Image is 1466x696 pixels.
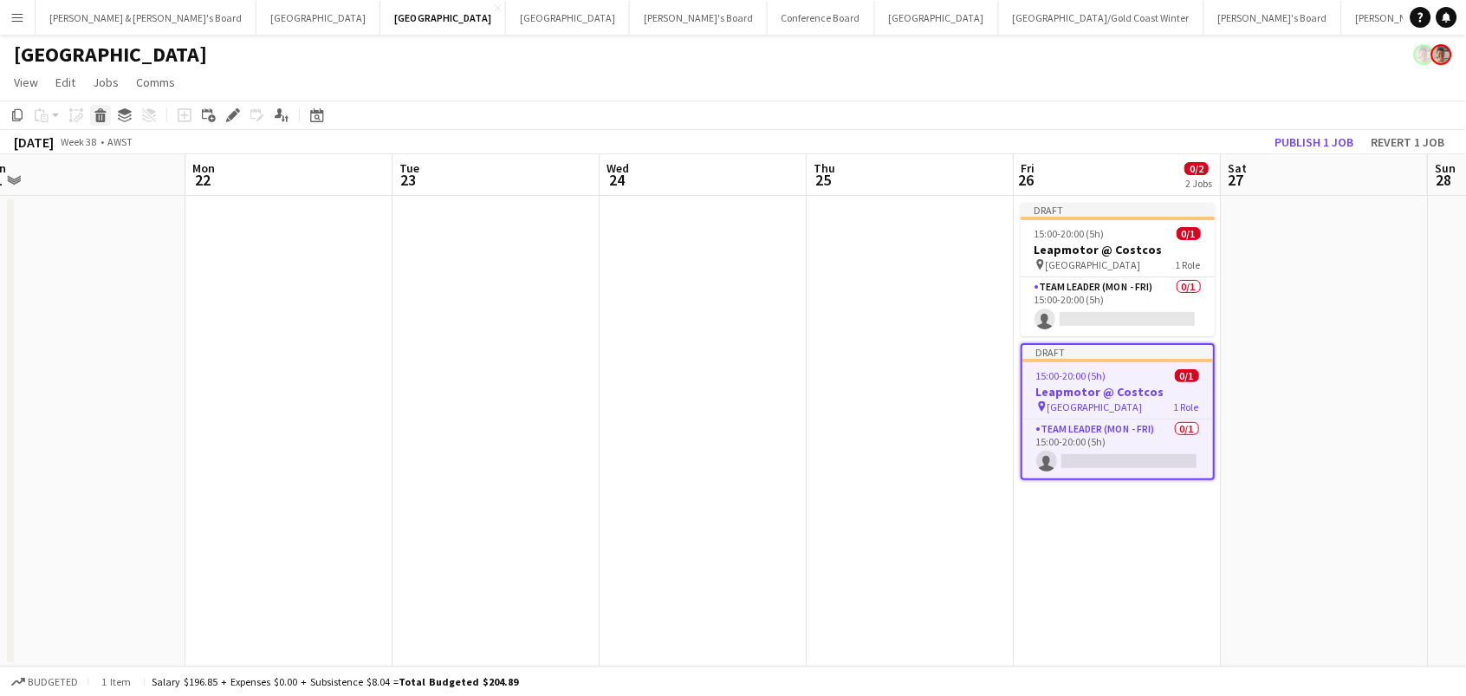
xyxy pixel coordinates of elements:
[1225,170,1247,190] span: 27
[604,170,629,190] span: 24
[86,71,126,94] a: Jobs
[811,170,835,190] span: 25
[506,1,630,35] button: [GEOGRAPHIC_DATA]
[1036,369,1106,382] span: 15:00-20:00 (5h)
[1021,277,1215,336] app-card-role: Team Leader (Mon - Fri)0/115:00-20:00 (5h)
[1228,160,1247,176] span: Sat
[14,75,38,90] span: View
[1435,160,1456,176] span: Sun
[1184,162,1209,175] span: 0/2
[1021,203,1215,336] app-job-card: Draft15:00-20:00 (5h)0/1Leapmotor @ Costcos [GEOGRAPHIC_DATA]1 RoleTeam Leader (Mon - Fri)0/115:0...
[1022,384,1213,400] h3: Leapmotor @ Costcos
[1021,242,1215,257] h3: Leapmotor @ Costcos
[1022,420,1213,478] app-card-role: Team Leader (Mon - Fri)0/115:00-20:00 (5h)
[1268,131,1361,153] button: Publish 1 job
[1204,1,1342,35] button: [PERSON_NAME]'s Board
[1021,203,1215,217] div: Draft
[95,675,137,688] span: 1 item
[152,675,518,688] div: Salary $196.85 + Expenses $0.00 + Subsistence $8.04 =
[1048,400,1143,413] span: [GEOGRAPHIC_DATA]
[768,1,875,35] button: Conference Board
[814,160,835,176] span: Thu
[1432,170,1456,190] span: 28
[49,71,82,94] a: Edit
[397,170,419,190] span: 23
[399,160,419,176] span: Tue
[1046,258,1141,271] span: [GEOGRAPHIC_DATA]
[57,135,101,148] span: Week 38
[1018,170,1035,190] span: 26
[14,42,207,68] h1: [GEOGRAPHIC_DATA]
[55,75,75,90] span: Edit
[129,71,182,94] a: Comms
[7,71,45,94] a: View
[1175,369,1199,382] span: 0/1
[14,133,54,151] div: [DATE]
[1035,227,1105,240] span: 15:00-20:00 (5h)
[107,135,133,148] div: AWST
[1365,131,1452,153] button: Revert 1 job
[875,1,999,35] button: [GEOGRAPHIC_DATA]
[192,160,215,176] span: Mon
[136,75,175,90] span: Comms
[1414,44,1435,65] app-user-avatar: Victoria Hunt
[1022,345,1213,359] div: Draft
[1021,160,1035,176] span: Fri
[1174,400,1199,413] span: 1 Role
[9,673,81,692] button: Budgeted
[1021,343,1215,480] app-job-card: Draft15:00-20:00 (5h)0/1Leapmotor @ Costcos [GEOGRAPHIC_DATA]1 RoleTeam Leader (Mon - Fri)0/115:0...
[1177,227,1201,240] span: 0/1
[1176,258,1201,271] span: 1 Role
[607,160,629,176] span: Wed
[1185,177,1212,190] div: 2 Jobs
[630,1,768,35] button: [PERSON_NAME]'s Board
[28,676,78,688] span: Budgeted
[380,1,506,35] button: [GEOGRAPHIC_DATA]
[999,1,1204,35] button: [GEOGRAPHIC_DATA]/Gold Coast Winter
[256,1,380,35] button: [GEOGRAPHIC_DATA]
[399,675,518,688] span: Total Budgeted $204.89
[93,75,119,90] span: Jobs
[1431,44,1452,65] app-user-avatar: Victoria Hunt
[190,170,215,190] span: 22
[36,1,256,35] button: [PERSON_NAME] & [PERSON_NAME]'s Board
